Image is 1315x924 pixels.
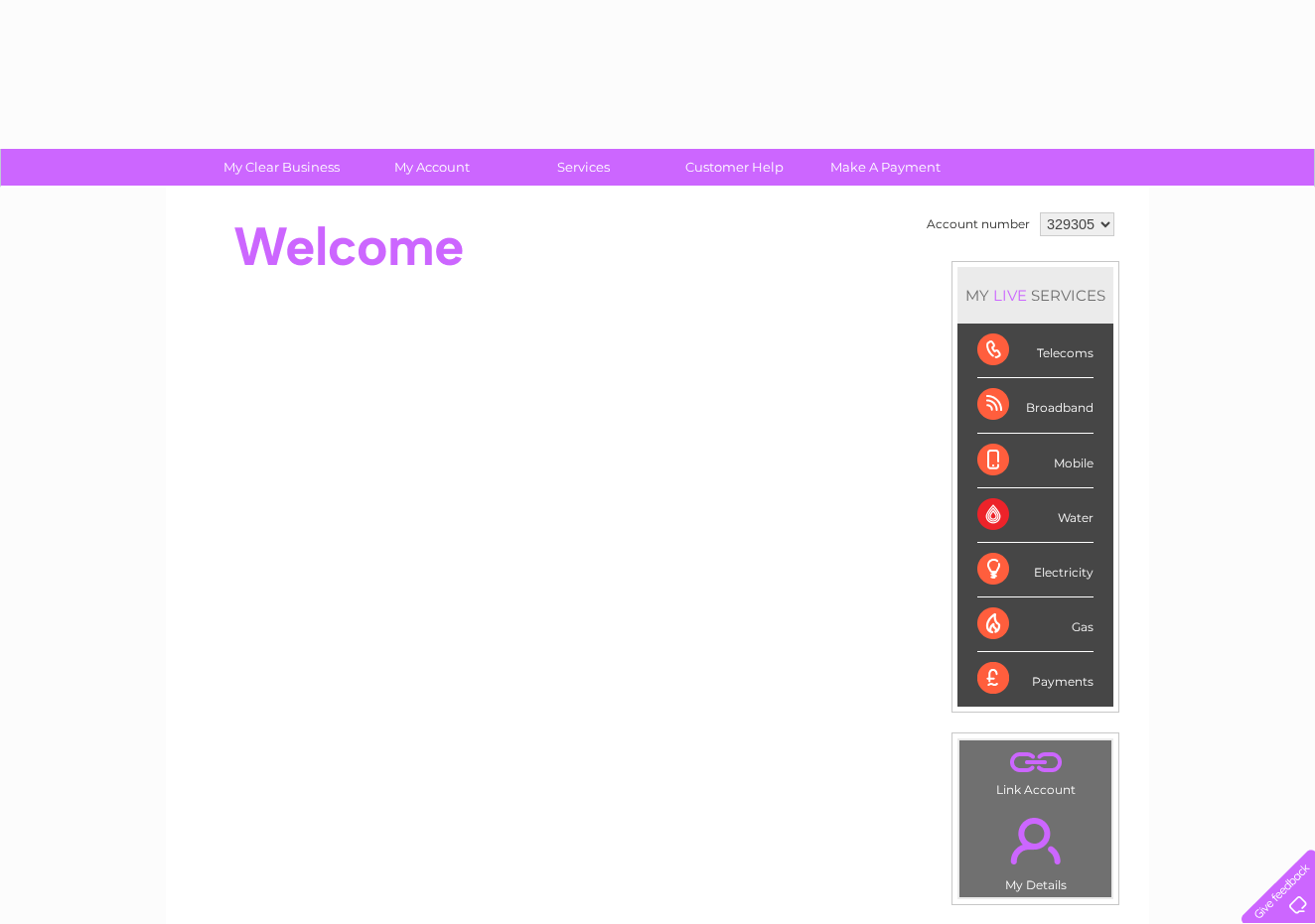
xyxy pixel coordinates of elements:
div: Telecoms [977,324,1094,378]
div: LIVE [989,286,1031,305]
div: Mobile [977,434,1094,488]
td: My Details [958,801,1112,898]
a: . [964,745,1106,780]
div: Broadband [977,378,1094,433]
div: Water [977,488,1094,543]
a: Make A Payment [804,149,967,186]
a: My Clear Business [200,149,364,186]
td: Account number [922,207,1035,241]
div: Gas [977,597,1094,652]
td: Link Account [958,739,1112,802]
a: . [964,806,1106,875]
div: MY SERVICES [957,267,1113,324]
a: Customer Help [653,149,816,186]
div: Electricity [977,543,1094,597]
a: Services [502,149,665,186]
div: Payments [977,652,1094,706]
a: My Account [351,149,514,186]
